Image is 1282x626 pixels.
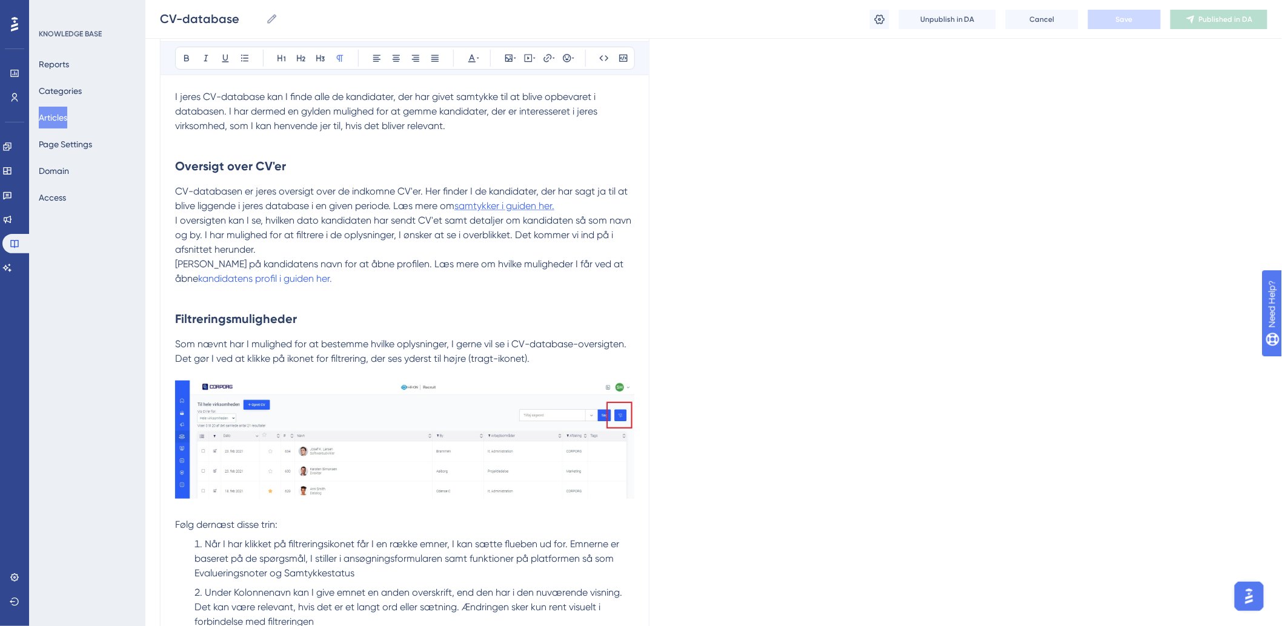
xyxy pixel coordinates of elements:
[160,10,261,27] input: Article Name
[175,159,286,173] strong: Oversigt over CV'er
[198,273,332,284] a: kandidatens profil i guiden her.
[454,200,554,211] a: samtykker i guiden her.
[175,311,297,326] strong: Filtreringsmuligheder
[28,3,76,18] span: Need Help?
[39,53,69,75] button: Reports
[39,133,92,155] button: Page Settings
[39,29,102,39] div: KNOWLEDGE BASE
[175,338,629,364] span: Som nævnt har I mulighed for at bestemme hvilke oplysninger, I gerne vil se i CV-database-oversig...
[39,80,82,102] button: Categories
[899,10,996,29] button: Unpublish in DA
[1199,15,1253,24] span: Published in DA
[1006,10,1078,29] button: Cancel
[1231,578,1267,614] iframe: UserGuiding AI Assistant Launcher
[175,519,277,530] span: Følg dernæst disse trin:
[1088,10,1161,29] button: Save
[194,538,622,579] span: Når I har klikket på filtreringsikonet får I en række emner, I kan sætte flueben ud for. Emnerne ...
[175,185,630,211] span: CV-databasen er jeres oversigt over de indkomne CV'er. Her finder I de kandidater, der har sagt j...
[175,258,626,284] span: [PERSON_NAME] på kandidatens navn for at åbne profilen. Læs mere om hvilke muligheder I får ved a...
[39,107,67,128] button: Articles
[39,160,69,182] button: Domain
[920,15,975,24] span: Unpublish in DA
[1030,15,1055,24] span: Cancel
[1171,10,1267,29] button: Published in DA
[175,91,600,132] span: I jeres CV-database kan I finde alle de kandidater, der har givet samtykke til at blive opbevaret...
[175,215,634,255] span: I oversigten kan I se, hvilken dato kandidaten har sendt CV'et samt detaljer om kandidaten så som...
[39,187,66,208] button: Access
[1116,15,1133,24] span: Save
